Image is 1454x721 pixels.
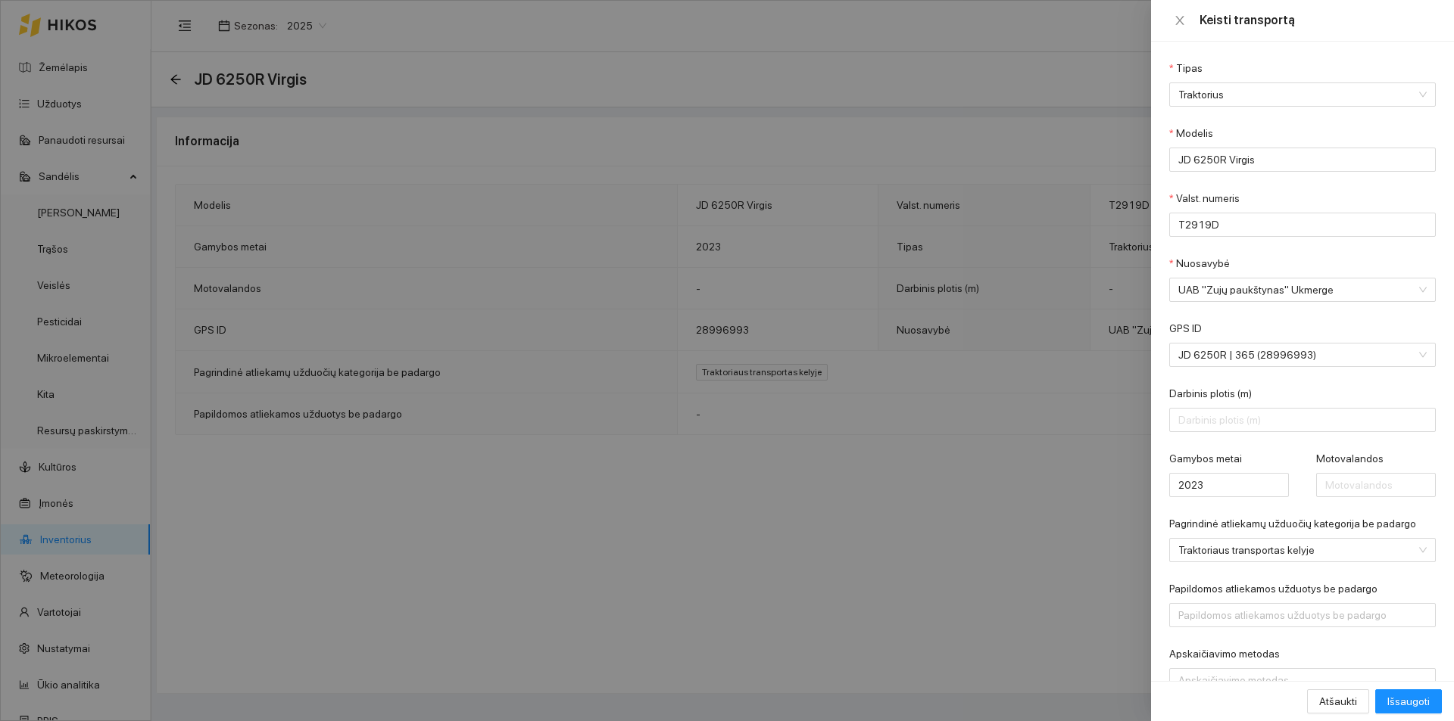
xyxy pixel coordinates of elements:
label: Darbinis plotis (m) [1169,386,1252,402]
label: Nuosavybė [1169,256,1230,272]
span: Išsaugoti [1387,693,1430,710]
span: Traktorius [1178,83,1406,106]
span: UAB "Zujų paukštynas" Ukmerge [1178,278,1406,301]
span: Traktoriaus transportas kelyje [1178,539,1406,561]
span: JD 6250R | 365 (28996993) [1178,343,1406,366]
label: Valst. numeris [1169,191,1240,207]
button: Close [1169,14,1190,28]
label: Modelis [1169,126,1213,141]
span: Atšaukti [1319,693,1357,710]
label: Pagrindinė atliekamų užduočių kategorija be padargo [1169,516,1416,532]
input: Modelis [1169,148,1436,172]
label: Tipas [1169,61,1203,76]
div: Keisti transportą [1200,12,1436,29]
button: Atšaukti [1307,689,1369,713]
label: Motovalandos [1316,451,1384,467]
label: Apskaičiavimo metodas [1169,646,1280,662]
span: close [1174,14,1186,26]
label: Gamybos metai [1169,451,1242,467]
button: Išsaugoti [1375,689,1442,713]
label: Papildomos atliekamos užduotys be padargo [1169,581,1378,597]
input: Motovalandos [1316,473,1436,497]
input: Valst. numeris [1169,213,1436,237]
label: GPS ID [1169,321,1202,337]
input: Gamybos metai [1169,473,1289,497]
input: Darbinis plotis (m) [1169,408,1436,432]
